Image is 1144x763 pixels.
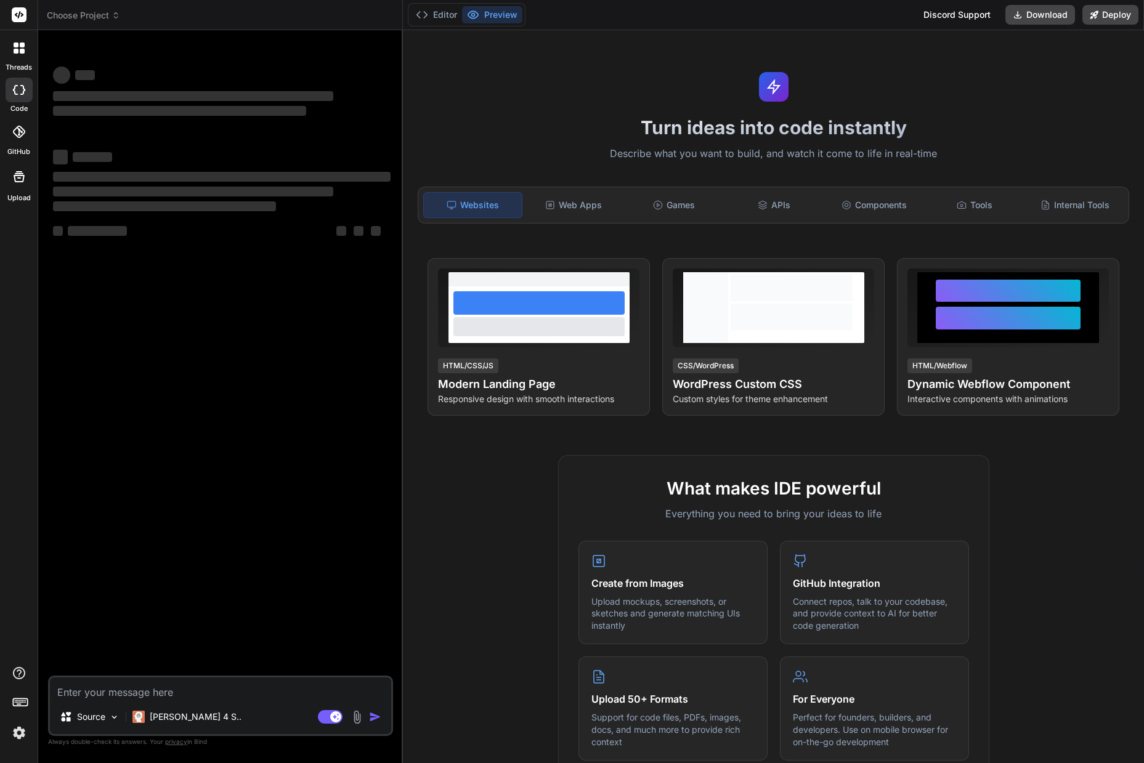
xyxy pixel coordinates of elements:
span: ‌ [354,226,363,236]
p: Upload mockups, screenshots, or sketches and generate matching UIs instantly [591,595,755,632]
button: Download [1005,5,1075,25]
p: Describe what you want to build, and watch it come to life in real-time [410,146,1137,162]
span: ‌ [371,226,381,236]
span: ‌ [73,152,112,162]
div: Websites [423,192,522,218]
span: ‌ [68,226,127,236]
div: Internal Tools [1026,192,1124,218]
h4: GitHub Integration [793,576,956,591]
p: Perfect for founders, builders, and developers. Use on mobile browser for on-the-go development [793,711,956,748]
div: Components [826,192,923,218]
div: APIs [725,192,823,218]
span: privacy [165,738,187,745]
img: attachment [350,710,364,724]
span: ‌ [75,70,95,80]
label: threads [6,62,32,73]
button: Preview [462,6,522,23]
img: settings [9,722,30,743]
div: Tools [926,192,1024,218]
h4: WordPress Custom CSS [673,376,874,393]
span: ‌ [336,226,346,236]
div: CSS/WordPress [673,358,739,373]
div: HTML/Webflow [907,358,972,373]
h4: Modern Landing Page [438,376,639,393]
p: Connect repos, talk to your codebase, and provide context to AI for better code generation [793,595,956,632]
p: Interactive components with animations [907,393,1109,405]
label: code [10,103,28,114]
span: ‌ [53,172,391,182]
span: ‌ [53,201,276,211]
span: ‌ [53,226,63,236]
label: Upload [7,193,31,203]
label: GitHub [7,147,30,157]
span: ‌ [53,106,306,116]
h4: Create from Images [591,576,755,591]
h1: Turn ideas into code instantly [410,116,1137,139]
h4: Upload 50+ Formats [591,692,755,706]
button: Editor [411,6,462,23]
p: Source [77,711,105,723]
p: Custom styles for theme enhancement [673,393,874,405]
span: ‌ [53,67,70,84]
span: ‌ [53,187,333,196]
span: ‌ [53,91,333,101]
span: Choose Project [47,9,120,22]
h2: What makes IDE powerful [578,475,969,501]
p: Responsive design with smooth interactions [438,393,639,405]
span: ‌ [53,150,68,164]
img: icon [369,711,381,723]
h4: Dynamic Webflow Component [907,376,1109,393]
div: Web Apps [525,192,623,218]
img: Claude 4 Sonnet [132,711,145,723]
p: Support for code files, PDFs, images, docs, and much more to provide rich context [591,711,755,748]
button: Deploy [1082,5,1138,25]
h4: For Everyone [793,692,956,706]
div: HTML/CSS/JS [438,358,498,373]
p: [PERSON_NAME] 4 S.. [150,711,241,723]
p: Everything you need to bring your ideas to life [578,506,969,521]
div: Discord Support [916,5,998,25]
div: Games [625,192,723,218]
p: Always double-check its answers. Your in Bind [48,736,393,748]
img: Pick Models [109,712,120,722]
